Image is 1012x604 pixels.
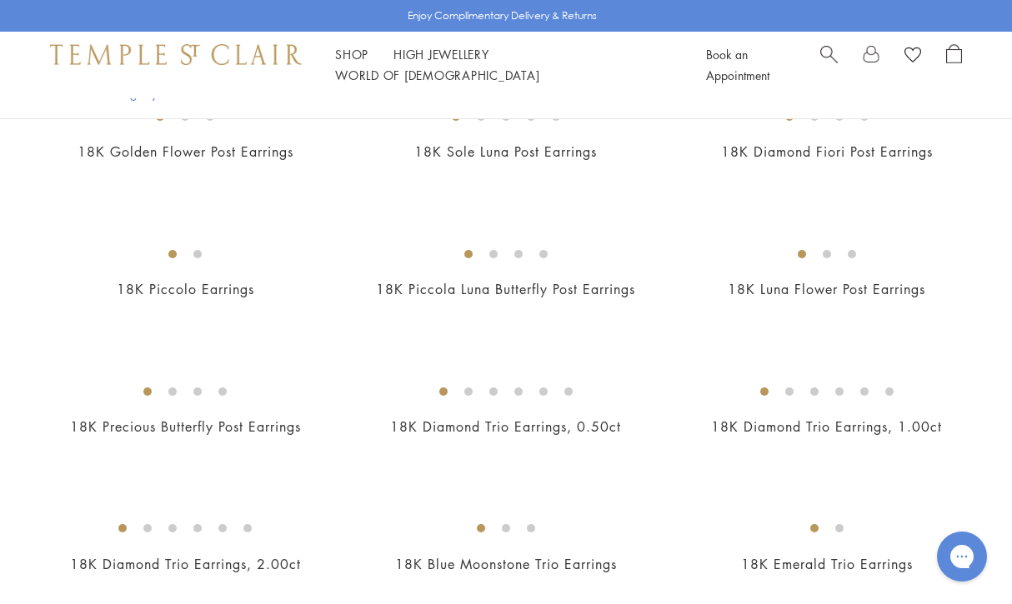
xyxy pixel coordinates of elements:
img: Temple St. Clair [50,44,302,64]
a: 18K Piccola Luna Butterfly Post Earrings [376,280,635,298]
a: View Wishlist [904,44,921,69]
a: ShopShop [335,46,368,62]
a: Book an Appointment [706,46,769,83]
a: High JewelleryHigh Jewellery [393,46,489,62]
a: 18K Luna Flower Post Earrings [728,280,925,298]
a: 18K Diamond Fiori Post Earrings [721,142,933,161]
a: 18K Blue Moonstone Trio Earrings [395,555,617,573]
a: 18K Diamond Trio Earrings, 2.00ct [70,555,301,573]
a: 18K Sole Luna Post Earrings [414,142,597,161]
p: Enjoy Complimentary Delivery & Returns [408,7,597,24]
a: 18K Precious Butterfly Post Earrings [70,417,301,436]
a: 18K Emerald Trio Earrings [741,555,913,573]
a: 18K Diamond Trio Earrings, 1.00ct [711,417,942,436]
a: 18K Piccolo Earrings [117,280,254,298]
a: World of [DEMOGRAPHIC_DATA]World of [DEMOGRAPHIC_DATA] [335,67,539,83]
a: Open Shopping Bag [946,44,962,86]
a: 18K Golden Flower Post Earrings [78,142,293,161]
nav: Main navigation [335,44,669,86]
iframe: Gorgias live chat messenger [929,526,995,587]
a: 18K Diamond Trio Earrings, 0.50ct [390,417,621,436]
a: Search [820,44,838,86]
